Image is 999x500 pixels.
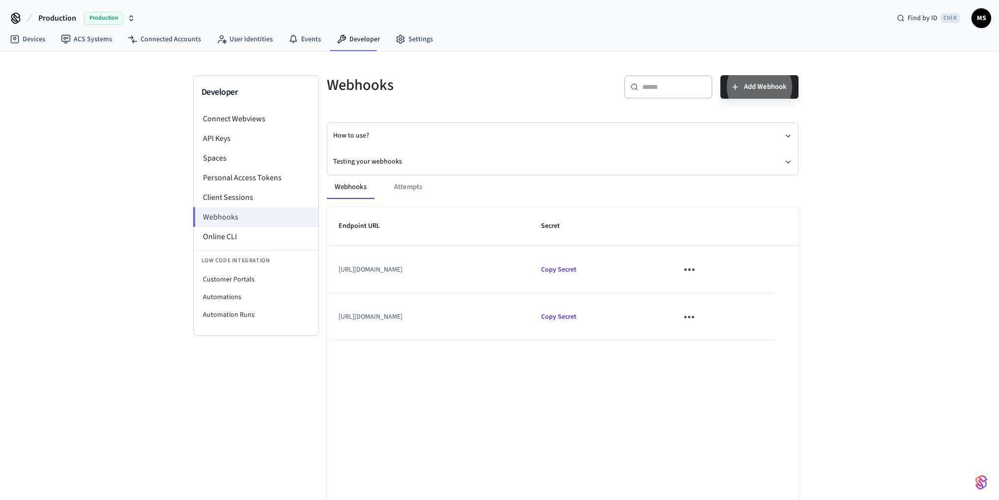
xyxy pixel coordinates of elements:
li: Customer Portals [194,271,318,288]
span: Production [38,12,76,24]
span: MS [972,9,990,27]
a: Devices [2,30,53,48]
li: Personal Access Tokens [194,168,318,188]
a: Developer [329,30,388,48]
li: API Keys [194,129,318,148]
h3: Developer [201,85,311,99]
a: Connected Accounts [120,30,209,48]
span: Copied! [541,265,576,275]
li: Automations [194,288,318,306]
a: User Identities [209,30,281,48]
a: Events [281,30,329,48]
span: Secret [541,219,572,234]
li: Automation Runs [194,306,318,324]
li: Webhooks [193,207,318,227]
img: SeamLogoGradient.69752ec5.svg [975,474,987,490]
button: How to use? [333,123,792,149]
td: [URL][DOMAIN_NAME] [327,246,530,293]
li: Low Code Integration [194,250,318,271]
button: Testing your webhooks [333,149,792,175]
li: Spaces [194,148,318,168]
button: Add Webhook [720,75,799,99]
a: ACS Systems [53,30,120,48]
li: Online CLI [194,227,318,247]
td: [URL][DOMAIN_NAME] [327,294,530,341]
span: Find by ID [908,13,938,23]
h5: Webhooks [327,75,557,95]
button: MS [971,8,991,28]
a: Settings [388,30,441,48]
span: Add Webhook [744,81,787,93]
div: Find by IDCtrl K [889,9,968,27]
span: Production [84,12,123,25]
span: Ctrl K [941,13,960,23]
li: Client Sessions [194,188,318,207]
div: ant example [327,175,799,199]
span: Copied! [541,312,576,322]
span: Endpoint URL [339,219,393,234]
button: Webhooks [327,175,374,199]
li: Connect Webviews [194,109,318,129]
table: sticky table [327,207,799,341]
